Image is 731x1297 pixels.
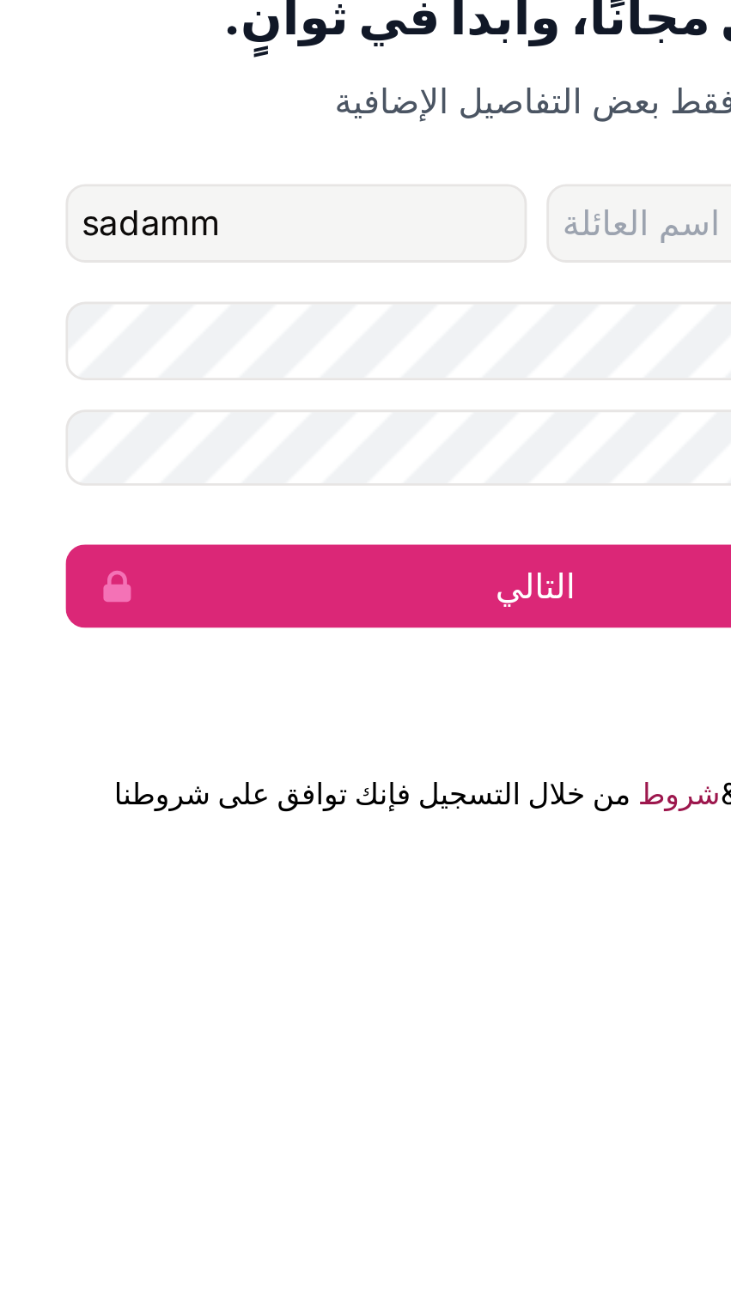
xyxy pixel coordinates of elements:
font: سياسة الخصوصية [437,825,513,838]
button: التالي [201,744,531,773]
font: شروط [401,825,430,838]
input: اسم العائلة [369,618,531,645]
font: من خلال التسجيل فإنك توافق على شروطنا [218,825,399,838]
a: شروط [401,825,430,839]
input: الاسم الأول [201,618,362,645]
input: تأكيد كلمة المرور [201,697,531,724]
font: سجل مجانًا، وابدأ في ثوانٍ. [256,549,474,570]
a: سياسة الخصوصية [437,825,513,839]
font: فقط بعض التفاصيل الإضافية [295,581,436,596]
input: كلمة المرور [201,659,531,687]
font: & [430,825,437,838]
font: التالي [351,751,380,766]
